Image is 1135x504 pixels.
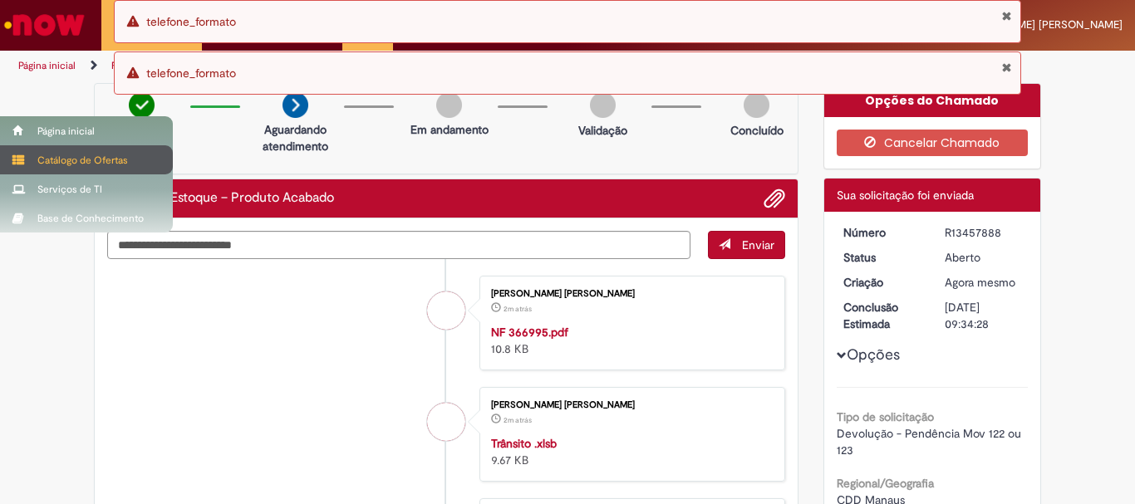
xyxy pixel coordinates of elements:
span: Agora mesmo [945,275,1015,290]
a: Formulário de Atendimento [111,59,234,72]
div: [PERSON_NAME] [PERSON_NAME] [491,400,768,410]
span: [PERSON_NAME] [PERSON_NAME] [951,17,1123,32]
dt: Número [831,224,933,241]
dt: Criação [831,274,933,291]
time: 28/08/2025 13:33:14 [504,304,532,314]
p: Em andamento [410,121,489,138]
time: 28/08/2025 13:33:06 [504,415,532,425]
img: img-circle-grey.png [744,92,769,118]
div: Marcelo Jean Silveira De Barros [427,403,465,441]
img: check-circle-green.png [129,92,155,118]
button: Cancelar Chamado [837,130,1029,156]
ul: Trilhas de página [12,51,744,81]
a: Página inicial [18,59,76,72]
p: Concluído [730,122,784,139]
span: telefone_formato [146,14,236,29]
button: Fechar Notificação [1001,9,1012,22]
span: Enviar [742,237,774,252]
img: ServiceNow [2,8,87,42]
img: arrow-next.png [283,92,308,118]
span: 2m atrás [504,415,532,425]
button: Adicionar anexos [764,188,785,209]
img: img-circle-grey.png [590,92,616,118]
dt: Status [831,249,933,266]
div: Aberto [945,249,1022,266]
span: 2m atrás [504,304,532,314]
button: Enviar [708,231,785,259]
div: 9.67 KB [491,435,768,468]
p: Aguardando atendimento [255,121,336,154]
span: telefone_formato [146,66,236,81]
div: 10.8 KB [491,324,768,357]
span: Devolução - Pendência Mov 122 ou 123 [837,426,1024,458]
a: Trânsito .xlsb [491,436,557,451]
button: Fechar Notificação [1001,61,1012,74]
b: Regional/Geografia [837,476,934,491]
p: Validação [578,122,627,139]
h2: Gestão de Estoque – Produto Acabado Histórico de tíquete [107,191,334,206]
div: [PERSON_NAME] [PERSON_NAME] [491,289,768,299]
b: Tipo de solicitação [837,409,934,424]
textarea: Digite sua mensagem aqui... [107,231,690,259]
span: Sua solicitação foi enviada [837,188,974,203]
a: NF 366995.pdf [491,325,568,340]
div: [DATE] 09:34:28 [945,299,1022,332]
time: 28/08/2025 13:34:23 [945,275,1015,290]
img: img-circle-grey.png [436,92,462,118]
dt: Conclusão Estimada [831,299,933,332]
div: R13457888 [945,224,1022,241]
div: 28/08/2025 13:34:23 [945,274,1022,291]
div: Marcelo Jean Silveira De Barros [427,291,465,330]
